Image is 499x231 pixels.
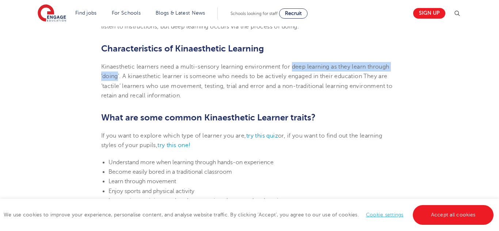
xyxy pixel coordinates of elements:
span: Learn through movement [108,178,176,185]
p: If you want to explore which type of learner you are, or, if you want to find out the learning st... [101,131,398,150]
a: Cookie settings [366,212,404,217]
a: Sign up [413,8,445,19]
span: Kinaesthetic learners need a multi-sensory learning environment for deep learning as they learn t... [101,63,393,99]
span: What are some common Kinaesthetic Learner traits? [101,112,316,123]
span: Schools looking for staff [231,11,278,16]
span: We use cookies to improve your experience, personalise content, and analyse website traffic. By c... [4,212,495,217]
a: try this quiz [246,132,278,139]
span: Understand more when learning through hands-on experience [108,159,274,166]
a: For Schools [112,10,141,16]
span: Is an active participant rather than a passive observer when learning [108,197,285,204]
a: Find jobs [75,10,97,16]
a: try this one! [157,142,190,149]
img: Engage Education [38,4,66,23]
span: inaesthetic learning happens when we have a hands-on experience. An example of a kinaesthetic lea... [101,4,387,30]
b: Characteristics of Kinaesthetic Learning [101,43,264,54]
a: Accept all cookies [413,205,494,225]
a: Recruit [279,8,308,19]
span: Enjoy sports and physical activity [108,188,194,195]
a: Blogs & Latest News [156,10,205,16]
span: Become easily bored in a traditional classroom [108,169,232,175]
span: Recruit [285,11,302,16]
